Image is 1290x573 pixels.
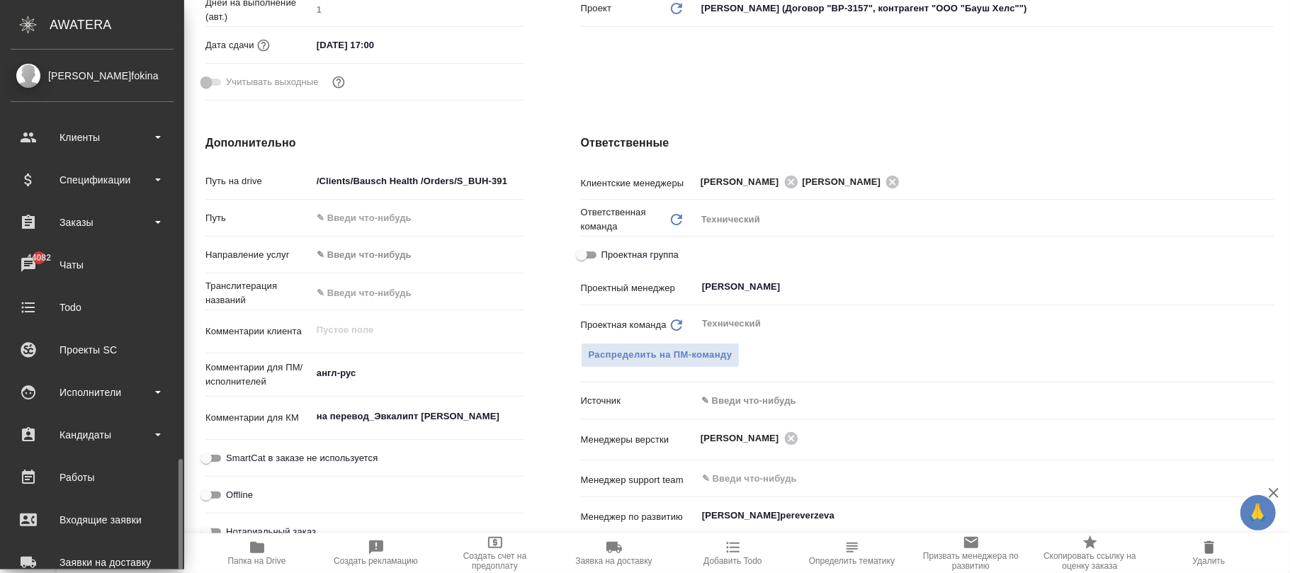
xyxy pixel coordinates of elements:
span: [PERSON_NAME] [803,175,890,189]
p: Проектная команда [581,318,667,332]
span: Заявка на доставку [575,556,652,566]
input: ✎ Введи что-нибудь [312,283,524,303]
div: Входящие заявки [11,509,174,531]
button: Open [1267,285,1269,288]
span: Создать счет на предоплату [444,551,546,571]
p: Менеджер support team [581,473,696,487]
button: 🙏 [1240,495,1276,531]
a: Входящие заявки [4,502,181,538]
div: ✎ Введи что-нибудь [701,394,1257,408]
span: Папка на Drive [228,556,286,566]
button: Добавить Todo [674,533,793,573]
p: Источник [581,394,696,408]
p: Проектный менеджер [581,281,696,295]
span: 44082 [18,251,60,265]
span: Удалить [1193,556,1226,566]
button: Определить тематику [793,533,912,573]
p: Клиентские менеджеры [581,176,696,191]
span: Проектная группа [601,248,679,262]
input: ✎ Введи что-нибудь [312,208,524,228]
div: [PERSON_NAME]fokina [11,68,174,84]
div: Спецификации [11,169,174,191]
div: [PERSON_NAME] [701,173,803,191]
span: [PERSON_NAME] [701,431,788,446]
div: Исполнители [11,382,174,403]
p: Путь [205,211,312,225]
p: Путь на drive [205,174,312,188]
div: ✎ Введи что-нибудь [312,243,524,267]
p: Транслитерация названий [205,279,312,307]
input: ✎ Введи что-нибудь [701,470,1223,487]
div: Кандидаты [11,424,174,446]
div: Чаты [11,254,174,276]
div: ✎ Введи что-нибудь [696,389,1274,413]
h4: Ответственные [581,135,1274,152]
span: [PERSON_NAME] [701,175,788,189]
button: Удалить [1150,533,1269,573]
span: Нотариальный заказ [226,525,316,539]
textarea: англ-рус [312,361,524,385]
h4: Дополнительно [205,135,524,152]
textarea: на перевод_Эвкалипт [PERSON_NAME] [312,404,524,429]
span: Скопировать ссылку на оценку заказа [1039,551,1141,571]
div: Todo [11,297,174,318]
span: Распределить на ПМ-команду [589,347,732,363]
button: Призвать менеджера по развитию [912,533,1031,573]
div: [PERSON_NAME] [803,173,905,191]
input: ✎ Введи что-нибудь [312,35,436,55]
div: [PERSON_NAME] [701,429,803,447]
button: Выбери, если сб и вс нужно считать рабочими днями для выполнения заказа. [329,73,348,91]
p: Направление услуг [205,248,312,262]
button: Скопировать ссылку на оценку заказа [1031,533,1150,573]
span: Offline [226,488,253,502]
input: ✎ Введи что-нибудь [312,171,524,191]
a: Проекты SC [4,332,181,368]
p: Ответственная команда [581,205,668,234]
a: Todo [4,290,181,325]
span: Учитывать выходные [226,75,319,89]
div: Работы [11,467,174,488]
button: Заявка на доставку [555,533,674,573]
span: В заказе уже есть ответственный ПМ или ПМ группа [581,343,740,368]
span: Добавить Todo [703,556,762,566]
span: SmartCat в заказе не используется [226,451,378,465]
span: Создать рекламацию [334,556,418,566]
span: Определить тематику [809,556,895,566]
div: Клиенты [11,127,174,148]
p: Комментарии для ПМ/исполнителей [205,361,312,389]
button: Создать рекламацию [317,533,436,573]
button: Создать счет на предоплату [436,533,555,573]
p: Комментарии клиента [205,324,312,339]
p: Проект [581,1,612,16]
p: Менеджер по развитию [581,510,696,524]
div: Проекты SC [11,339,174,361]
button: Open [1267,477,1269,480]
button: Папка на Drive [198,533,317,573]
p: Менеджеры верстки [581,433,696,447]
p: Дата сдачи [205,38,254,52]
span: 🙏 [1246,498,1270,528]
button: Open [1267,181,1269,183]
span: Призвать менеджера по развитию [920,551,1022,571]
button: Распределить на ПМ-команду [581,343,740,368]
a: Работы [4,460,181,495]
div: ✎ Введи что-нибудь [317,248,507,262]
button: Open [1267,437,1269,440]
div: Заказы [11,212,174,233]
div: AWATERA [50,11,184,39]
a: 44082Чаты [4,247,181,283]
div: Заявки на доставку [11,552,174,573]
p: Комментарии для КМ [205,411,312,425]
div: Технический [696,208,1274,232]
